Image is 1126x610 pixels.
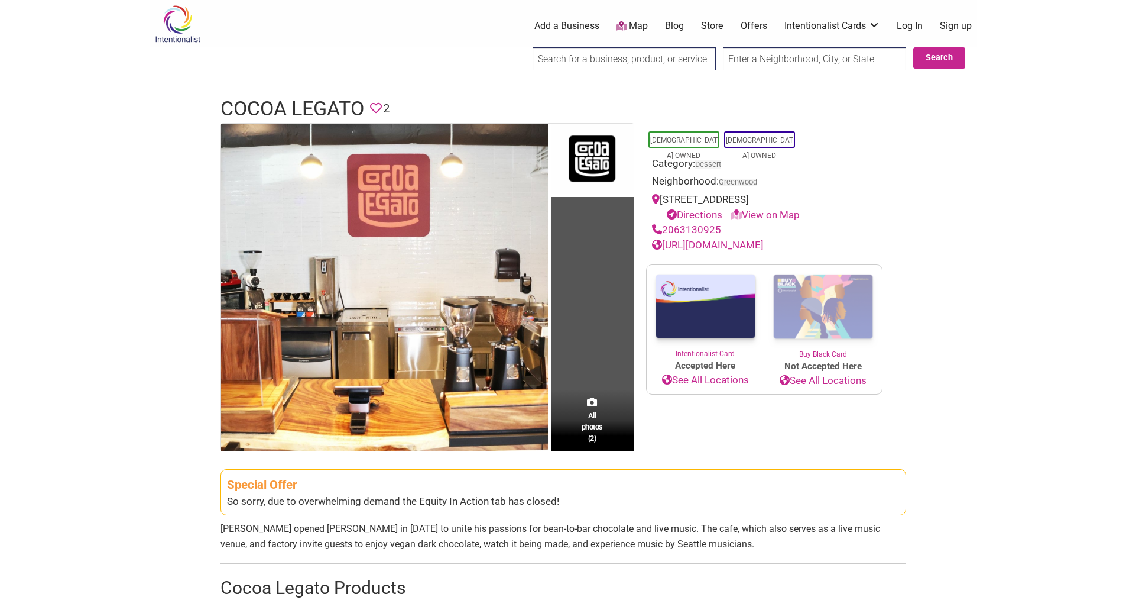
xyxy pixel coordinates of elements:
[220,521,906,551] p: [PERSON_NAME] opened [PERSON_NAME] in [DATE] to unite his passions for bean-to-bar chocolate and ...
[695,160,721,169] a: Dessert
[764,265,882,349] img: Buy Black Card
[701,20,723,33] a: Store
[221,124,548,451] img: Cocoa Legato
[665,20,684,33] a: Blog
[897,20,923,33] a: Log In
[647,265,764,348] img: Intentionalist Card
[723,47,906,70] input: Enter a Neighborhood, City, or State
[647,265,764,359] a: Intentionalist Card
[764,373,882,389] a: See All Locations
[383,99,390,118] span: 2
[940,20,972,33] a: Sign up
[913,47,965,69] button: Search
[647,373,764,388] a: See All Locations
[726,136,793,160] a: [DEMOGRAPHIC_DATA]-Owned
[616,20,648,33] a: Map
[719,179,757,186] span: Greenwood
[652,224,721,235] a: 2063130925
[650,136,718,160] a: [DEMOGRAPHIC_DATA]-Owned
[784,20,880,33] a: Intentionalist Cards
[652,239,764,251] a: [URL][DOMAIN_NAME]
[227,476,900,494] div: Special Offer
[533,47,716,70] input: Search for a business, product, or service
[150,5,206,43] img: Intentionalist
[647,359,764,373] span: Accepted Here
[652,192,877,222] div: [STREET_ADDRESS]
[652,156,877,175] div: Category:
[764,265,882,360] a: Buy Black Card
[220,95,364,123] h1: Cocoa Legato
[227,494,900,509] div: So sorry, due to overwhelming demand the Equity In Action tab has closed!
[652,174,877,192] div: Neighborhood:
[220,576,906,601] h2: Cocoa Legato Products
[741,20,767,33] a: Offers
[534,20,599,33] a: Add a Business
[667,209,722,221] a: Directions
[731,209,800,221] a: View on Map
[582,410,603,444] span: All photos (2)
[764,360,882,373] span: Not Accepted Here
